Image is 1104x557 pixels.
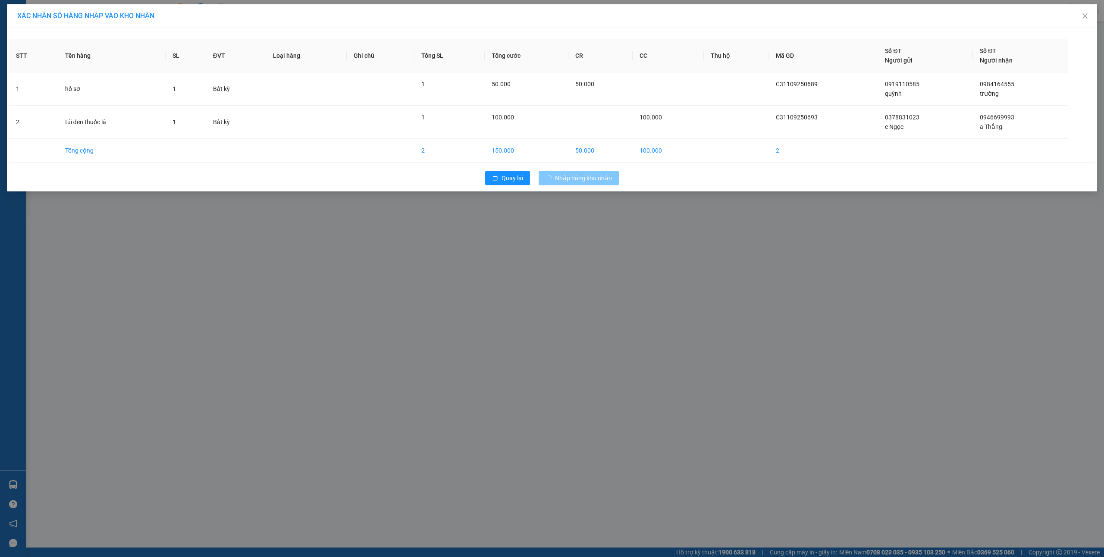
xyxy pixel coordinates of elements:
[885,90,902,97] span: quỳnh
[885,57,913,64] span: Người gửi
[502,173,523,183] span: Quay lại
[485,39,568,72] th: Tổng cước
[885,123,903,130] span: e Ngọc
[776,81,818,88] span: C31109250689
[7,33,89,48] strong: 024 3236 3236 -
[9,106,58,139] td: 2
[980,81,1014,88] span: 0984164555
[414,39,485,72] th: Tổng SL
[492,114,514,121] span: 100.000
[6,25,89,56] span: Gửi hàng [GEOGRAPHIC_DATA]: Hotline:
[12,4,84,23] strong: Công ty TNHH Phúc Xuyên
[206,72,266,106] td: Bất kỳ
[492,81,511,88] span: 50.000
[769,139,878,163] td: 2
[980,57,1013,64] span: Người nhận
[885,47,901,54] span: Số ĐT
[421,114,425,121] span: 1
[769,39,878,72] th: Mã GD
[485,171,530,185] button: rollbackQuay lại
[206,39,266,72] th: ĐVT
[568,139,633,163] td: 50.000
[980,47,996,54] span: Số ĐT
[492,175,498,182] span: rollback
[1082,13,1088,19] span: close
[980,90,999,97] span: trường
[575,81,594,88] span: 50.000
[58,106,166,139] td: túi đen thuốc lá
[568,39,633,72] th: CR
[485,139,568,163] td: 150.000
[640,114,662,121] span: 100.000
[172,85,176,92] span: 1
[21,41,89,56] strong: 0888 827 827 - 0848 827 827
[166,39,206,72] th: SL
[704,39,769,72] th: Thu hộ
[1073,4,1097,28] button: Close
[539,171,619,185] button: Nhập hàng kho nhận
[885,114,919,121] span: 0378831023
[9,72,58,106] td: 1
[555,173,612,183] span: Nhập hàng kho nhận
[885,81,919,88] span: 0919110585
[58,72,166,106] td: hồ sơ
[633,139,704,163] td: 100.000
[421,81,425,88] span: 1
[546,175,555,181] span: loading
[58,39,166,72] th: Tên hàng
[347,39,414,72] th: Ghi chú
[980,114,1014,121] span: 0946699993
[776,114,818,121] span: C31109250693
[17,12,154,20] span: XÁC NHẬN SỐ HÀNG NHẬP VÀO KHO NHẬN
[414,139,485,163] td: 2
[266,39,346,72] th: Loại hàng
[58,139,166,163] td: Tổng cộng
[206,106,266,139] td: Bất kỳ
[633,39,704,72] th: CC
[10,58,85,81] span: Gửi hàng Hạ Long: Hotline:
[980,123,1002,130] span: a Thắng
[172,119,176,125] span: 1
[9,39,58,72] th: STT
